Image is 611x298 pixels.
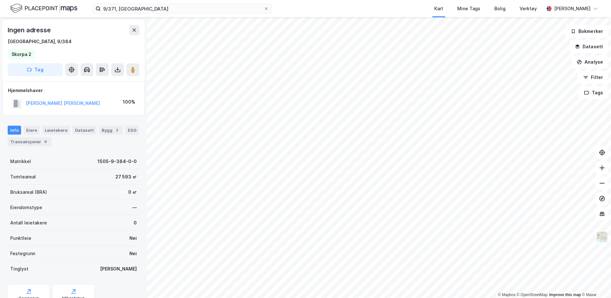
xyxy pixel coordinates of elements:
[579,267,611,298] div: Kontrollprogram for chat
[8,87,139,94] div: Hjemmelshaver
[134,219,137,227] div: 0
[115,173,137,181] div: 27 593 ㎡
[129,250,137,257] div: Nei
[43,138,49,145] div: 6
[8,38,72,45] div: [GEOGRAPHIC_DATA], 9/384
[123,98,135,106] div: 100%
[12,51,31,58] div: Skorpa 2
[8,126,21,135] div: Info
[10,204,42,211] div: Eiendomstype
[132,204,137,211] div: —
[520,5,537,12] div: Verktøy
[24,126,40,135] div: Eiere
[517,293,548,297] a: OpenStreetMap
[129,234,137,242] div: Nei
[554,5,591,12] div: [PERSON_NAME]
[10,158,31,165] div: Matrikkel
[571,56,608,68] button: Analyse
[10,265,28,273] div: Tinglyst
[8,63,63,76] button: Tag
[10,219,47,227] div: Antall leietakere
[101,4,264,13] input: Søk på adresse, matrikkel, gårdeiere, leietakere eller personer
[42,126,70,135] div: Leietakere
[10,188,47,196] div: Bruksareal (BRA)
[97,158,137,165] div: 1505-9-384-0-0
[434,5,443,12] div: Kart
[8,25,52,35] div: Ingen adresse
[578,71,608,84] button: Filter
[457,5,480,12] div: Mine Tags
[569,40,608,53] button: Datasett
[8,137,51,146] div: Transaksjoner
[10,3,77,14] img: logo.f888ab2527a4732fd821a326f86c7f29.svg
[10,250,35,257] div: Festegrunn
[494,5,506,12] div: Bolig
[10,234,31,242] div: Punktleie
[99,126,123,135] div: Bygg
[114,127,120,133] div: 2
[579,267,611,298] iframe: Chat Widget
[579,86,608,99] button: Tags
[498,293,515,297] a: Mapbox
[125,126,139,135] div: ESG
[565,25,608,38] button: Bokmerker
[73,126,97,135] div: Datasett
[100,265,137,273] div: [PERSON_NAME]
[10,173,36,181] div: Tomteareal
[128,188,137,196] div: 0 ㎡
[549,293,581,297] a: Improve this map
[596,231,608,243] img: Z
